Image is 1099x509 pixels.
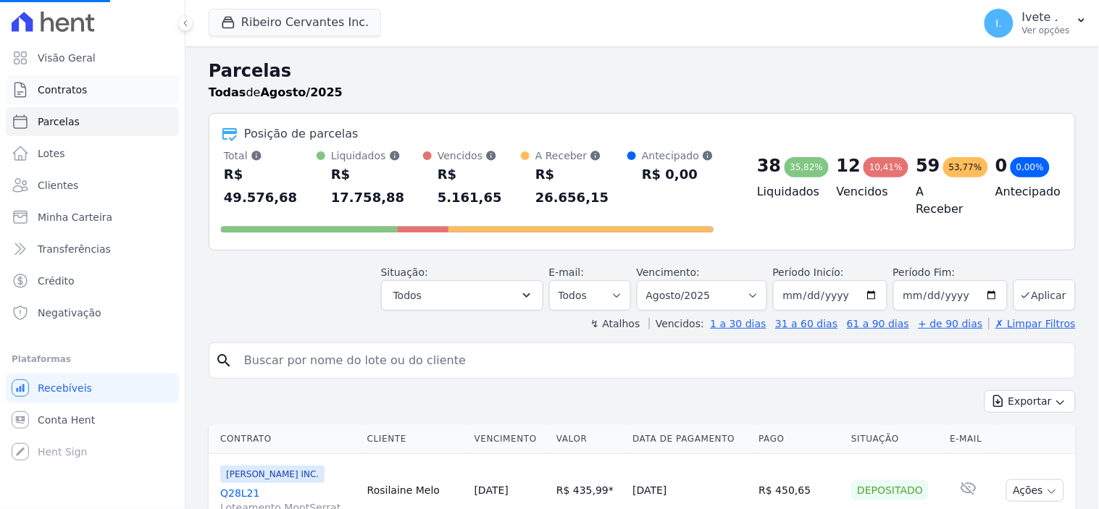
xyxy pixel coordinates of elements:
[845,424,944,454] th: Situação
[642,163,714,186] div: R$ 0,00
[6,203,179,232] a: Minha Carteira
[469,424,551,454] th: Vencimento
[711,318,766,329] a: 1 a 30 dias
[235,346,1069,375] input: Buscar por nome do lote ou do cliente
[6,266,179,295] a: Crédito
[209,9,381,36] button: Ribeiro Cervantes Inc.
[38,306,101,320] span: Negativação
[637,266,700,278] label: Vencimento:
[438,148,521,163] div: Vencidos
[837,183,893,201] h4: Vencidos
[893,265,1008,280] label: Período Fim:
[6,235,179,264] a: Transferências
[995,154,1008,177] div: 0
[38,413,95,427] span: Conta Hent
[996,18,1003,28] span: I.
[973,3,1099,43] button: I. Ivete . Ver opções
[215,352,233,369] i: search
[6,405,179,434] a: Conta Hent
[244,125,359,143] div: Posição de parcelas
[6,43,179,72] a: Visão Geral
[209,424,362,454] th: Contrato
[6,298,179,327] a: Negativação
[38,51,96,65] span: Visão Geral
[535,148,627,163] div: A Receber
[864,157,908,177] div: 10,41%
[943,157,988,177] div: 53,77%
[1006,479,1064,502] button: Ações
[38,114,80,129] span: Parcelas
[38,274,75,288] span: Crédito
[590,318,640,329] label: ↯ Atalhos
[851,480,929,500] div: Depositado
[757,154,781,177] div: 38
[627,424,753,454] th: Data de Pagamento
[1022,25,1070,36] p: Ver opções
[209,84,343,101] p: de
[381,280,543,311] button: Todos
[6,139,179,168] a: Lotes
[38,83,87,97] span: Contratos
[6,107,179,136] a: Parcelas
[438,163,521,209] div: R$ 5.161,65
[209,58,1076,84] h2: Parcelas
[916,183,973,218] h4: A Receber
[393,287,422,304] span: Todos
[381,266,428,278] label: Situação:
[38,381,92,395] span: Recebíveis
[331,148,423,163] div: Liquidados
[773,266,844,278] label: Período Inicío:
[38,146,65,161] span: Lotes
[916,154,940,177] div: 59
[6,75,179,104] a: Contratos
[753,424,845,454] th: Pago
[6,374,179,403] a: Recebíveis
[1014,279,1076,311] button: Aplicar
[6,171,179,200] a: Clientes
[642,148,714,163] div: Antecipado
[362,424,469,454] th: Cliente
[775,318,837,329] a: 31 a 60 dias
[475,484,509,496] a: [DATE]
[535,163,627,209] div: R$ 26.656,15
[224,163,317,209] div: R$ 49.576,68
[757,183,814,201] h4: Liquidados
[847,318,909,329] a: 61 a 90 dias
[12,350,173,368] div: Plataformas
[209,85,246,99] strong: Todas
[785,157,830,177] div: 35,82%
[1022,10,1070,25] p: Ivete .
[837,154,861,177] div: 12
[224,148,317,163] div: Total
[38,242,111,256] span: Transferências
[220,466,325,483] span: [PERSON_NAME] INC.
[261,85,343,99] strong: Agosto/2025
[1011,157,1050,177] div: 0,00%
[995,183,1052,201] h4: Antecipado
[649,318,704,329] label: Vencidos:
[331,163,423,209] div: R$ 17.758,88
[549,266,585,278] label: E-mail:
[38,210,112,224] span: Minha Carteira
[945,424,993,454] th: E-mail
[38,178,78,193] span: Clientes
[551,424,627,454] th: Valor
[919,318,983,329] a: + de 90 dias
[985,390,1076,413] button: Exportar
[989,318,1076,329] a: ✗ Limpar Filtros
